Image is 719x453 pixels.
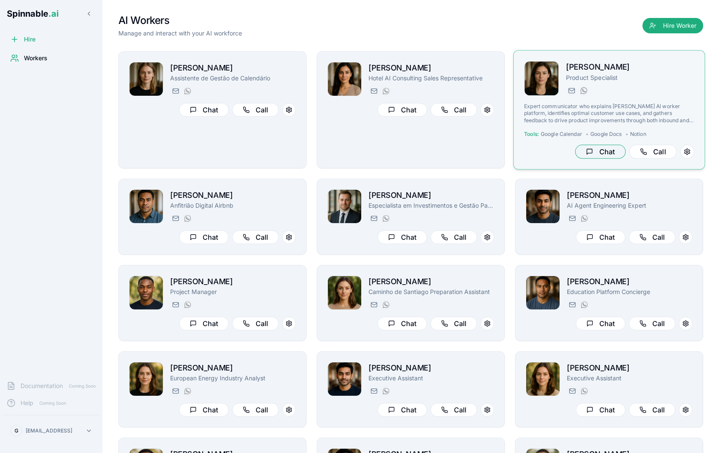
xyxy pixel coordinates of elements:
img: WhatsApp [581,301,588,308]
button: Chat [377,403,427,417]
p: Executive Assistant [567,374,692,382]
p: Assistente de Gestão de Calendário [170,74,296,82]
h2: [PERSON_NAME] [567,276,692,288]
img: Michael Taufa [526,276,560,309]
button: Call [629,230,675,244]
button: Call [232,403,279,417]
button: WhatsApp [182,86,192,96]
button: WhatsApp [182,213,192,224]
img: Gloria Simon [328,276,361,309]
button: Chat [575,145,625,159]
button: G[EMAIL_ADDRESS] [7,422,96,439]
button: Send email to manuel.mehta@getspinnable.ai [567,213,577,224]
button: Send email to nina.omar@getspinnable.ai [170,86,180,96]
button: WhatsApp [182,300,192,310]
button: Call [232,103,279,117]
button: Chat [576,317,625,330]
button: Send email to joao.vai@getspinnable.ai [170,213,180,224]
h2: [PERSON_NAME] [170,276,296,288]
button: Chat [179,103,229,117]
button: Send email to paul.santos@getspinnable.ai [368,213,379,224]
h2: [PERSON_NAME] [170,189,296,201]
h2: [PERSON_NAME] [170,362,296,374]
span: Help [21,399,33,407]
button: Chat [179,230,229,244]
button: Chat [377,103,427,117]
img: WhatsApp [581,388,588,394]
h2: [PERSON_NAME] [368,276,494,288]
button: Call [232,317,279,330]
p: Expert communicator who explains [PERSON_NAME] AI worker platform, identifies optimal customer us... [524,103,694,124]
img: WhatsApp [581,87,587,94]
button: WhatsApp [380,213,391,224]
img: WhatsApp [581,215,588,222]
p: Project Manager [170,288,296,296]
button: Send email to tariq.muller@getspinnable.ai [368,386,379,396]
span: G [15,427,18,434]
img: WhatsApp [184,301,191,308]
button: Call [430,103,477,117]
button: WhatsApp [380,300,391,310]
button: Send email to michael.taufa@getspinnable.ai [567,300,577,310]
button: Chat [576,230,625,244]
img: WhatsApp [184,388,191,394]
p: Anfitrião Digital Airbnb [170,201,296,210]
p: Executive Assistant [368,374,494,382]
span: Coming Soon [37,399,69,407]
h2: [PERSON_NAME] [368,362,494,374]
span: Notion [630,131,646,138]
button: Send email to brian.robinson@getspinnable.ai [170,300,180,310]
button: Call [629,317,675,330]
h2: [PERSON_NAME] [567,362,692,374]
span: Coming Soon [66,382,98,390]
button: Call [430,317,477,330]
p: Product Specialist [566,73,694,82]
button: WhatsApp [182,386,192,396]
p: Caminho de Santiago Preparation Assistant [368,288,494,296]
button: Send email to daisy.borgessmith@getspinnable.ai [567,386,577,396]
a: Hire Worker [642,22,703,31]
img: WhatsApp [383,215,389,222]
img: WhatsApp [383,388,389,394]
p: Hotel AI Consulting Sales Representative [368,74,494,82]
button: Chat [377,230,427,244]
h2: [PERSON_NAME] [567,189,692,201]
button: Call [232,230,279,244]
span: Google Docs [590,131,622,138]
span: Documentation [21,382,63,390]
p: AI Agent Engineering Expert [567,201,692,210]
p: European Energy Industry Analyst [170,374,296,382]
img: Manuel Mehta [526,190,560,223]
button: Call [430,403,477,417]
span: • [625,131,628,138]
h2: [PERSON_NAME] [368,189,494,201]
button: Send email to gloria.simon@getspinnable.ai [368,300,379,310]
button: WhatsApp [380,386,391,396]
h1: AI Workers [118,14,242,27]
img: Daniela Anderson [130,362,163,396]
button: Hire Worker [642,18,703,33]
button: WhatsApp [578,85,589,96]
span: • [586,131,589,138]
img: WhatsApp [383,88,389,94]
h2: [PERSON_NAME] [170,62,296,74]
img: Amelia Green [525,62,559,96]
button: WhatsApp [579,386,589,396]
h2: [PERSON_NAME] [566,61,694,74]
span: Tools: [524,131,539,138]
img: WhatsApp [383,301,389,308]
img: WhatsApp [184,88,191,94]
p: Manage and interact with your AI workforce [118,29,242,38]
p: [EMAIL_ADDRESS] [26,427,72,434]
img: João Vai [130,190,163,223]
button: Chat [179,403,229,417]
p: Education Platform Concierge [567,288,692,296]
span: Workers [24,54,47,62]
img: WhatsApp [184,215,191,222]
button: Send email to amelia.green@getspinnable.ai [566,85,576,96]
span: .ai [48,9,59,19]
button: Call [629,403,675,417]
button: WhatsApp [380,86,391,96]
img: Brian Robinson [130,276,163,309]
button: Call [629,145,677,159]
